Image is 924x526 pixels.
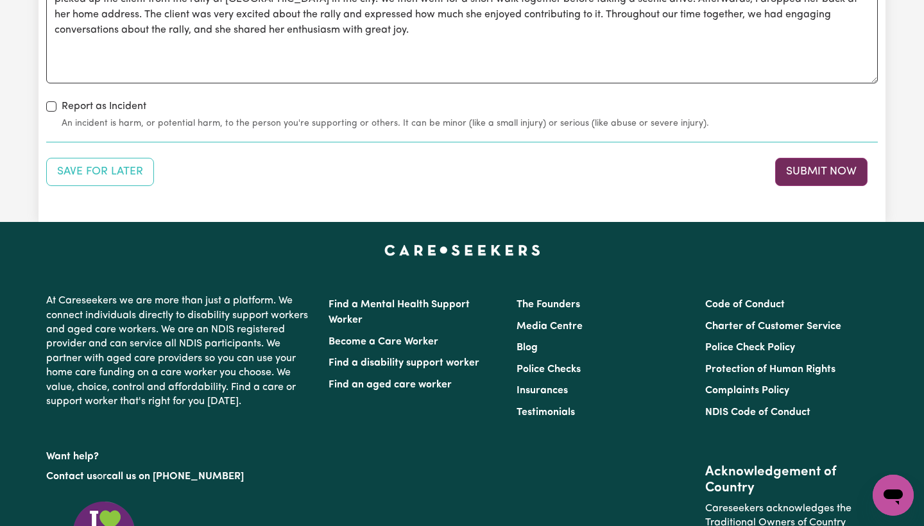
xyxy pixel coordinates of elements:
[705,300,785,310] a: Code of Conduct
[46,158,154,186] button: Save your job report
[705,407,810,418] a: NDIS Code of Conduct
[46,445,313,464] p: Want help?
[107,471,244,482] a: call us on [PHONE_NUMBER]
[705,464,878,496] h2: Acknowledgement of Country
[46,289,313,414] p: At Careseekers we are more than just a platform. We connect individuals directly to disability su...
[775,158,868,186] button: Submit your job report
[705,364,835,375] a: Protection of Human Rights
[705,343,795,353] a: Police Check Policy
[329,337,438,347] a: Become a Care Worker
[329,380,452,390] a: Find an aged care worker
[517,343,538,353] a: Blog
[46,464,313,489] p: or
[873,475,914,516] iframe: Button to launch messaging window, conversation in progress
[517,386,568,396] a: Insurances
[384,245,540,255] a: Careseekers home page
[517,407,575,418] a: Testimonials
[46,471,97,482] a: Contact us
[329,358,479,368] a: Find a disability support worker
[62,117,878,130] small: An incident is harm, or potential harm, to the person you're supporting or others. It can be mino...
[705,321,841,332] a: Charter of Customer Service
[517,321,583,332] a: Media Centre
[705,386,789,396] a: Complaints Policy
[517,300,580,310] a: The Founders
[329,300,470,325] a: Find a Mental Health Support Worker
[517,364,581,375] a: Police Checks
[62,99,146,114] label: Report as Incident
